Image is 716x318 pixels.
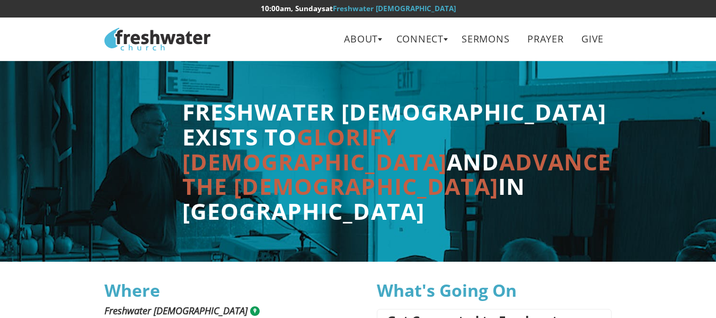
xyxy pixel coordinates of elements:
[104,281,339,299] h3: Where
[574,27,612,51] a: Give
[337,27,386,51] a: About
[104,28,210,50] img: Freshwater Church
[454,27,517,51] a: Sermons
[377,281,611,299] h3: What's Going On
[182,146,612,202] span: advance the [DEMOGRAPHIC_DATA]
[104,5,611,13] h6: at
[182,121,447,177] span: glorify [DEMOGRAPHIC_DATA]
[388,27,452,51] a: Connect
[104,304,247,317] span: Freshwater [DEMOGRAPHIC_DATA]
[520,27,571,51] a: Prayer
[333,4,456,13] a: Freshwater [DEMOGRAPHIC_DATA]
[182,99,612,224] h2: Freshwater [DEMOGRAPHIC_DATA] exists to and in [GEOGRAPHIC_DATA]
[261,4,325,13] time: 10:00am, Sundays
